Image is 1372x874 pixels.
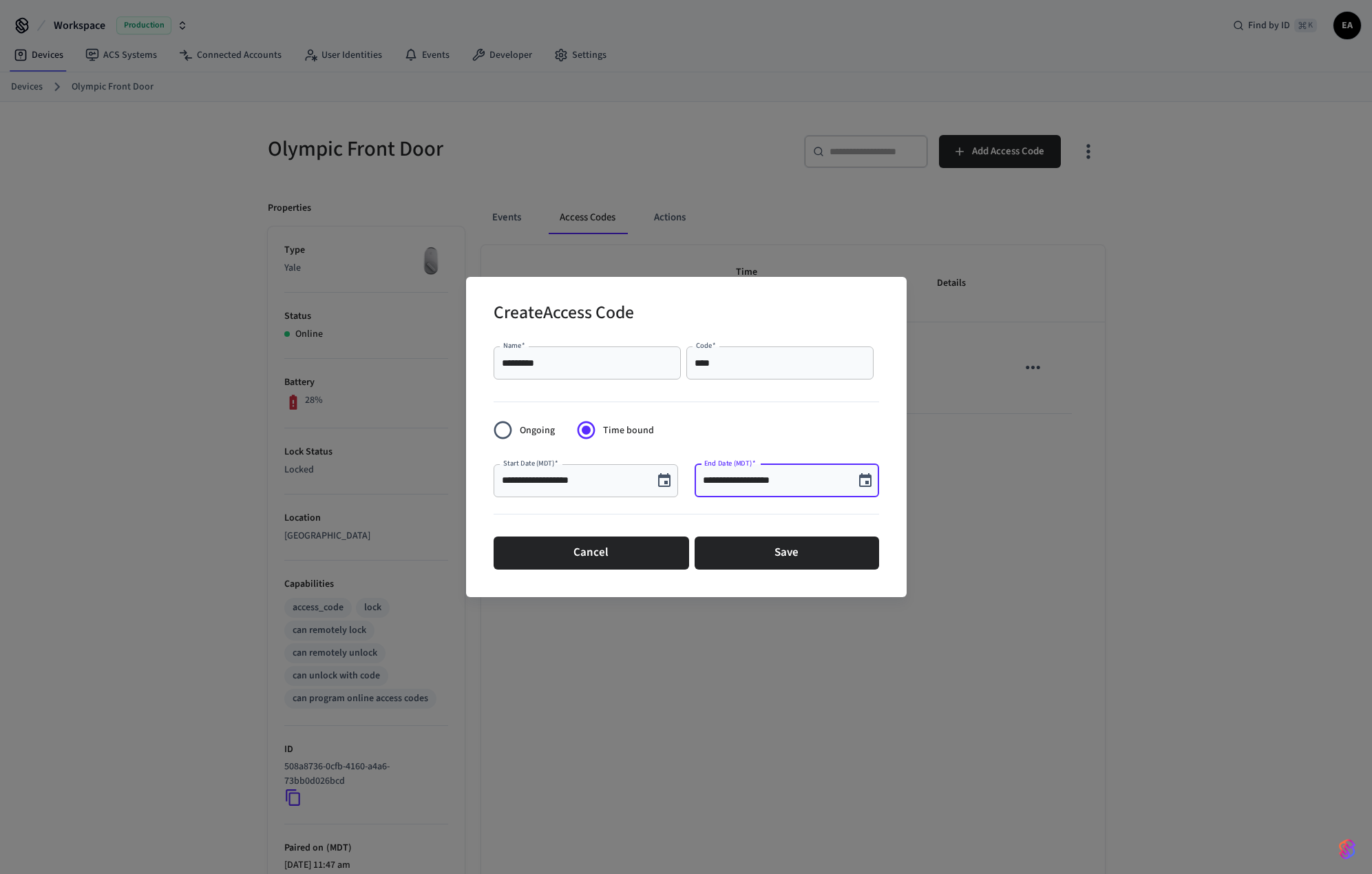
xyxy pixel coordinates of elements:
label: Code [696,340,716,351]
span: Time bound [603,424,654,438]
h2: Create Access Code [494,293,634,335]
label: Start Date (MDT) [503,458,558,468]
img: SeamLogoGradient.69752ec5.svg [1339,838,1355,860]
span: Ongoing [520,424,555,438]
button: Save [695,537,879,570]
label: Name [503,340,525,351]
label: End Date (MDT) [704,458,755,468]
button: Choose date, selected date is Sep 10, 2025 [651,467,678,495]
button: Cancel [494,537,689,570]
button: Choose date, selected date is Sep 10, 2025 [852,467,879,495]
